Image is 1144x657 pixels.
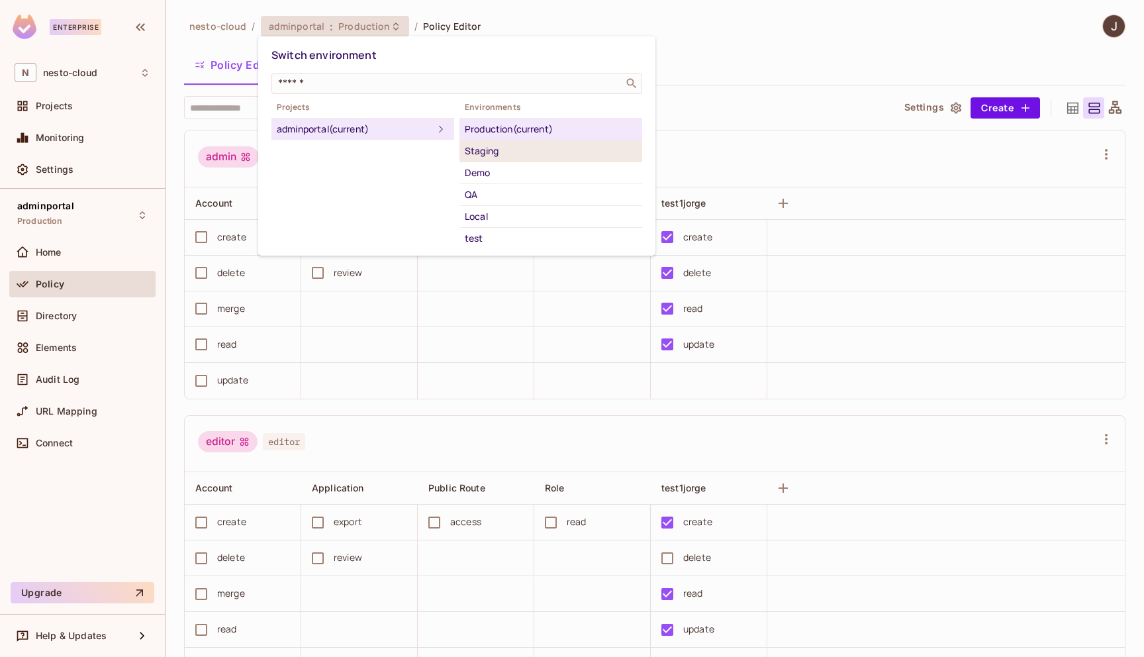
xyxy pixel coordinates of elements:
div: Production (current) [465,121,637,137]
span: Switch environment [271,48,377,62]
div: QA [465,187,637,203]
div: adminportal (current) [277,121,433,137]
span: Projects [271,102,454,113]
div: Local [465,209,637,225]
div: Staging [465,143,637,159]
div: test [465,230,637,246]
div: Demo [465,165,637,181]
span: Environments [459,102,642,113]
